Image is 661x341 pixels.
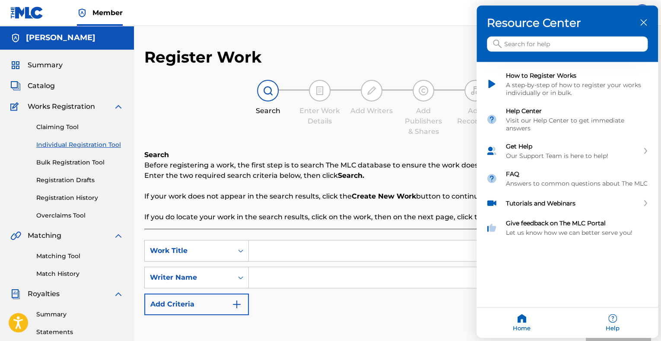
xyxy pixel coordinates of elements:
[477,62,658,242] div: entering resource center home
[487,37,648,52] input: Search for help
[567,308,658,338] div: Help
[486,198,497,209] img: module icon
[643,148,648,154] svg: expand
[639,19,648,27] div: close resource center
[506,199,639,207] div: Tutorials and Webinars
[477,102,658,137] div: Help Center
[493,40,502,48] svg: icon
[506,107,648,115] div: Help Center
[477,62,658,242] div: Resource center home modules
[486,145,497,157] img: module icon
[477,137,658,165] div: Get Help
[477,66,658,102] div: How to Register Works
[486,79,497,90] img: module icon
[477,308,567,338] div: Home
[486,222,497,234] img: module icon
[486,173,497,184] img: module icon
[506,180,648,187] div: Answers to common questions about The MLC
[506,142,639,150] div: Get Help
[506,81,648,97] div: A step-by-step of how to register your works individually or in bulk.
[506,117,648,132] div: Visit our Help Center to get immediate answers
[477,165,658,193] div: FAQ
[506,229,648,237] div: Let us know how we can better serve you!
[487,16,648,30] h3: Resource Center
[486,114,497,125] img: module icon
[506,170,648,178] div: FAQ
[643,200,648,206] svg: expand
[477,214,658,242] div: Give feedback on The MLC Portal
[506,152,639,160] div: Our Support Team is here to help!
[506,219,648,227] div: Give feedback on The MLC Portal
[477,193,658,214] div: Tutorials and Webinars
[506,72,648,79] div: How to Register Works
